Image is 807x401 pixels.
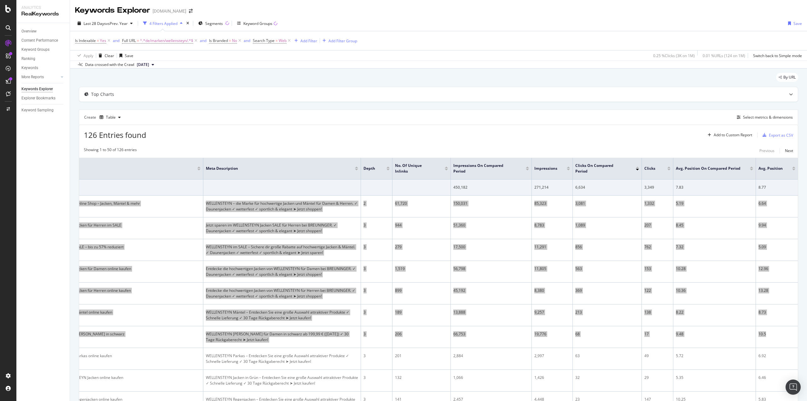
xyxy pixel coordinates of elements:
div: WELLENSTEYN [PERSON_NAME] für Damen in schwarz ab 199,99 € ([DATE]) ✓ 30 Tage Rückgaberecht ➤ Jet... [206,331,358,343]
button: Segments [196,18,225,28]
span: Is Indexable [75,38,96,43]
div: 6.46 [758,375,795,380]
div: 3 [363,288,390,293]
div: 5.72 [676,353,753,359]
button: and [244,38,250,44]
div: 3 [363,244,390,250]
div: 271,214 [534,185,570,190]
div: Jetzt sparen im WELLENSTEYN Jacken SALE für Herren bei BREUNINGER. ✓ Daunenjacken ✓ wetterfest ✓ ... [206,222,358,234]
div: 13.28 [758,288,795,293]
div: 8.45 [676,222,753,228]
div: 279 [395,244,448,250]
span: Is Branded [209,38,228,43]
button: Add to Custom Report [705,130,752,140]
button: and [200,38,206,44]
div: Top Charts [91,91,114,97]
div: 17,500 [453,244,529,250]
div: WELLENSTEYN Jacken in Grün – Entdecken Sie eine große Auswahl attraktiver Produkte ✓ Schnelle Lie... [206,375,358,386]
div: 6.92 [758,353,795,359]
div: 8,783 [534,222,570,228]
button: Switch back to Simple mode [751,50,802,61]
span: Clicks [644,166,658,171]
div: Switch back to Simple mode [753,53,802,58]
span: 2025 Sep. 22nd [137,62,149,68]
span: By URL [783,75,796,79]
div: WELLENSTEYN – die Marke für hochwertige Jacken und Mäntel für Damen & Herren. ✓ Daunenjacken ✓ we... [206,201,358,212]
a: Keyword Groups [21,46,65,53]
button: Save [117,50,133,61]
div: Add Filter Group [328,38,357,44]
button: [DATE] [134,61,157,68]
div: 563 [575,266,639,272]
div: Open Intercom Messenger [786,380,801,395]
div: Select metrics & dimensions [743,115,793,120]
button: Keyword Groups [235,18,280,28]
button: and [113,38,119,44]
div: 0.01 % URLs ( 124 on 1M ) [703,53,745,58]
div: 3 [363,375,390,380]
div: WELLENSTEYN SALE – bis zu 57% reduziert [48,244,200,250]
div: Create [84,112,123,122]
div: 189 [395,310,448,315]
div: 2,997 [534,353,570,359]
div: Clear [105,53,114,58]
a: Keyword Sampling [21,107,65,114]
div: RealKeywords [21,10,65,18]
div: Keyword Sampling [21,107,54,114]
div: 10.5 [758,331,795,337]
div: Apply [84,53,93,58]
a: Explorer Bookmarks [21,95,65,102]
div: 9.48 [676,331,753,337]
div: Entdecke die hochwertigen Jacken von WELLENSTEYN für Damen bei BREUNINGER. ✓ Daunenjacken ✓ wette... [206,266,358,277]
div: Add to Custom Report [714,133,752,137]
div: WELLENSTEYN Mäntel – Entdecken Sie eine große Auswahl attraktiver Produkte ✓ Schnelle Lieferung ✓... [206,310,358,321]
div: 213 [575,310,639,315]
div: 32 [575,375,639,380]
div: 3 [363,266,390,272]
div: 856 [575,244,639,250]
span: Clicks On Compared Period [575,163,626,174]
span: Segments [205,21,223,26]
span: Avg. Position On Compared Period [676,166,740,171]
div: Save [125,53,133,58]
div: WELLENSTEYN im SALE – Sichere dir große Rabatte auf hochwertige Jacken & Mäntel. ✓ Daunenjacken ✓... [206,244,358,256]
div: 4 Filters Applied [149,21,177,26]
div: Keywords Explorer [75,5,150,16]
div: 8.22 [676,310,753,315]
div: Data crossed with the Crawl [85,62,134,68]
div: 11,805 [534,266,570,272]
span: Avg. Position [758,166,783,171]
div: Keywords [21,65,38,71]
div: 1,519 [395,266,448,272]
a: Overview [21,28,65,35]
div: 19,776 [534,331,570,337]
div: Explorer Bookmarks [21,95,55,102]
div: 3,349 [644,185,671,190]
div: 2 [363,201,390,206]
div: 0.25 % Clicks ( 3K on 1M ) [653,53,695,58]
div: 17 [644,331,671,337]
div: 10.36 [676,288,753,293]
div: 56,798 [453,266,529,272]
div: WELLENSTEYN Mäntel online kaufen [48,310,200,315]
div: 8.73 [758,310,795,315]
div: 12.96 [758,266,795,272]
a: Keywords [21,65,65,71]
div: 13,888 [453,310,529,315]
button: Apply [75,50,93,61]
div: 122 [644,288,671,293]
div: 49 [644,353,671,359]
span: Impressions [534,166,557,171]
div: 3 [363,222,390,228]
span: = [229,38,231,43]
span: = [276,38,278,43]
div: 153 [644,266,671,272]
div: 8,380 [534,288,570,293]
div: 201 [395,353,448,359]
div: 3 [363,310,390,315]
span: Web [279,36,287,45]
div: 138 [644,310,671,315]
div: 45,192 [453,288,529,293]
div: 6,634 [575,185,639,190]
